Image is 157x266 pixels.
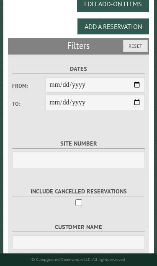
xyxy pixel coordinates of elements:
label: Dates [12,64,145,74]
label: Customer Name [12,222,145,232]
label: From: [12,82,45,90]
button: Reset [123,40,148,52]
label: To: [12,100,45,108]
label: Site Number [12,139,145,149]
button: Add a Reservation [77,18,149,34]
small: © Campground Commander LLC. All rights reserved. [31,257,126,262]
h2: Filters [8,38,149,54]
label: Include Cancelled Reservations [12,187,145,196]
